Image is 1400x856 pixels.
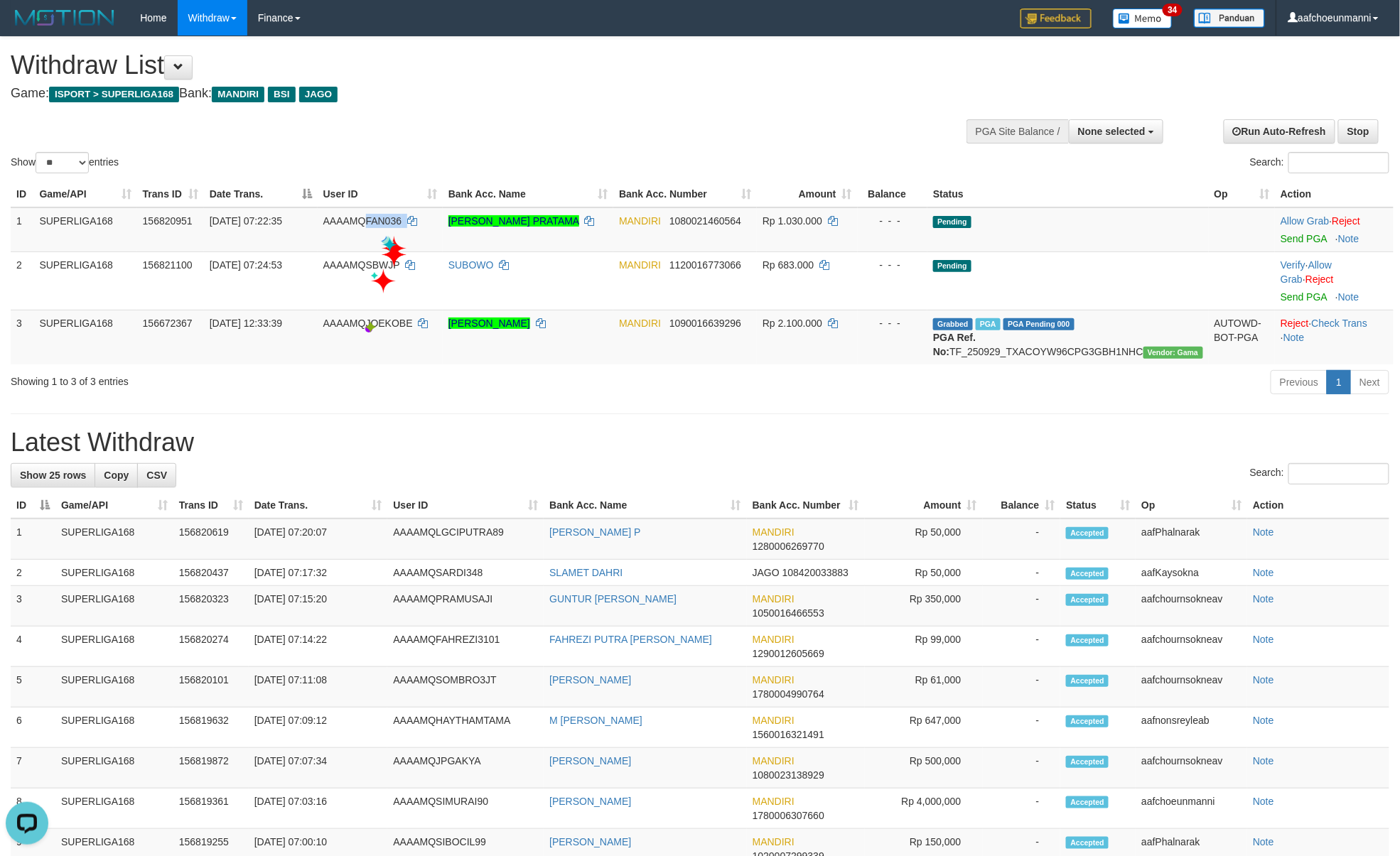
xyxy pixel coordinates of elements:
[763,215,822,227] span: Rp 1.030.000
[6,6,48,48] button: Open LiveChat chat widget
[753,810,824,821] span: Copy 1780006307660 to clipboard
[387,708,544,748] td: AAAAMQHAYTHAMTAMA
[1253,674,1274,686] a: Note
[11,627,55,667] td: 4
[55,789,173,829] td: SUPERLIGA168
[1247,492,1389,519] th: Action
[753,593,795,605] span: MANDIRI
[865,560,983,586] td: Rp 50,000
[1250,463,1389,484] label: Search:
[20,470,86,481] span: Show 25 rows
[1066,634,1109,646] span: Accepted
[33,310,136,364] td: SUPERLIGA168
[1275,181,1394,207] th: Action
[933,216,971,228] span: Pending
[933,332,976,357] b: PGA Ref. No:
[249,627,388,667] td: [DATE] 07:14:22
[1224,119,1335,143] a: Run Auto-Refresh
[1136,748,1247,789] td: aafchournsokneav
[865,789,983,829] td: Rp 4,000,000
[173,789,249,829] td: 156819361
[448,215,579,227] a: [PERSON_NAME] PRATAMA
[753,526,795,538] span: MANDIRI
[1113,9,1173,28] img: Button%20Memo.svg
[1136,560,1247,586] td: aafKaysokna
[865,627,983,667] td: Rp 99,000
[33,181,136,207] th: Game/API: activate to sort column ascending
[11,586,55,627] td: 3
[11,789,55,829] td: 8
[55,748,173,789] td: SUPERLIGA168
[387,560,544,586] td: AAAAMQSARDI348
[983,519,1061,560] td: -
[619,259,661,271] span: MANDIRI
[549,593,677,605] a: GUNTUR [PERSON_NAME]
[966,119,1069,143] div: PGA Site Balance /
[104,470,129,481] span: Copy
[549,755,631,766] a: [PERSON_NAME]
[33,251,136,310] td: SUPERLIGA168
[1209,181,1276,207] th: Op: activate to sort column ascending
[173,492,249,519] th: Trans ID: activate to sort column ascending
[1136,627,1247,667] td: aafchournsokneav
[1253,715,1274,726] a: Note
[865,492,983,519] th: Amount: activate to sort column ascending
[753,755,795,766] span: MANDIRI
[753,674,795,686] span: MANDIRI
[448,259,494,271] a: SUBOWO
[1253,634,1274,645] a: Note
[1281,259,1332,285] a: Allow Grab
[1163,4,1182,16] span: 34
[933,318,973,330] span: Grabbed
[11,519,55,560] td: 1
[1066,796,1109,808] span: Accepted
[443,181,613,207] th: Bank Acc. Name: activate to sort column ascending
[865,748,983,789] td: Rp 500,000
[1066,527,1109,539] span: Accepted
[36,152,89,173] select: Showentries
[1338,233,1359,244] a: Note
[669,215,741,227] span: Copy 1080021460564 to clipboard
[387,667,544,708] td: AAAAMQSOMBRO3JT
[11,310,33,364] td: 3
[210,215,282,227] span: [DATE] 07:22:35
[863,316,922,330] div: - - -
[11,251,33,310] td: 2
[11,492,55,519] th: ID: activate to sort column descending
[323,318,413,329] span: AAAAMQJOEKOBE
[55,708,173,748] td: SUPERLIGA168
[1281,215,1332,227] span: ·
[753,836,795,847] span: MANDIRI
[11,181,33,207] th: ID
[249,789,388,829] td: [DATE] 07:03:16
[1253,836,1274,847] a: Note
[204,181,318,207] th: Date Trans.: activate to sort column descending
[983,560,1061,586] td: -
[387,789,544,829] td: AAAAMQSIMURAI90
[1281,291,1327,303] a: Send PGA
[1275,207,1394,252] td: ·
[1060,492,1136,519] th: Status: activate to sort column ascending
[1253,593,1274,605] a: Note
[1275,310,1394,364] td: · ·
[143,259,193,271] span: 156821100
[863,258,922,272] div: - - -
[1253,755,1274,766] a: Note
[747,492,865,519] th: Bank Acc. Number: activate to sort column ascending
[549,796,631,807] a: [PERSON_NAME]
[11,87,919,101] h4: Game: Bank:
[249,748,388,789] td: [DATE] 07:07:34
[55,519,173,560] td: SUPERLIGA168
[753,607,824,619] span: Copy 1050016466553 to clipboard
[983,789,1061,829] td: -
[1078,126,1146,137] span: None selected
[210,318,282,329] span: [DATE] 12:33:39
[1136,667,1247,708] td: aafchournsokneav
[1136,519,1247,560] td: aafPhalnarak
[782,567,849,578] span: Copy 108420033883 to clipboard
[318,181,443,207] th: User ID: activate to sort column ascending
[613,181,757,207] th: Bank Acc. Number: activate to sort column ascending
[137,463,176,487] a: CSV
[173,560,249,586] td: 156820437
[387,748,544,789] td: AAAAMQJPGAKYA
